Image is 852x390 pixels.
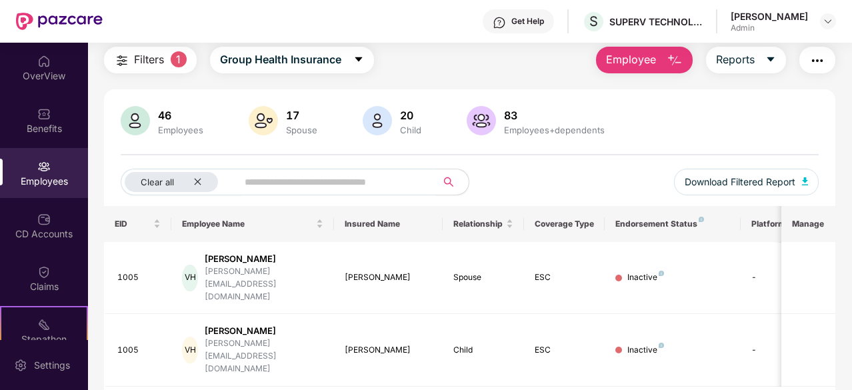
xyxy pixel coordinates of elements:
span: EID [115,219,151,229]
div: Spouse [283,125,320,135]
img: svg+xml;base64,PHN2ZyB4bWxucz0iaHR0cDovL3d3dy53My5vcmcvMjAwMC9zdmciIHdpZHRoPSIyNCIgaGVpZ2h0PSIyNC... [114,53,130,69]
span: Reports [716,51,755,68]
img: svg+xml;base64,PHN2ZyB4bWxucz0iaHR0cDovL3d3dy53My5vcmcvMjAwMC9zdmciIHhtbG5zOnhsaW5rPSJodHRwOi8vd3... [121,106,150,135]
img: svg+xml;base64,PHN2ZyB4bWxucz0iaHR0cDovL3d3dy53My5vcmcvMjAwMC9zdmciIHhtbG5zOnhsaW5rPSJodHRwOi8vd3... [802,177,809,185]
span: Employee [606,51,656,68]
div: [PERSON_NAME] [345,271,432,284]
div: [PERSON_NAME][EMAIL_ADDRESS][DOMAIN_NAME] [205,337,323,375]
button: Employee [596,47,693,73]
div: ESC [535,344,595,357]
div: [PERSON_NAME][EMAIL_ADDRESS][DOMAIN_NAME] [205,265,323,303]
span: search [436,177,462,187]
img: svg+xml;base64,PHN2ZyBpZD0iU2V0dGluZy0yMHgyMCIgeG1sbnM9Imh0dHA6Ly93d3cudzMub3JnLzIwMDAvc3ZnIiB3aW... [14,359,27,372]
img: svg+xml;base64,PHN2ZyBpZD0iQmVuZWZpdHMiIHhtbG5zPSJodHRwOi8vd3d3LnczLm9yZy8yMDAwL3N2ZyIgd2lkdGg9Ij... [37,107,51,121]
span: caret-down [353,54,364,66]
span: caret-down [765,54,776,66]
span: Relationship [453,219,503,229]
div: Platform Status [751,219,825,229]
img: svg+xml;base64,PHN2ZyB4bWxucz0iaHR0cDovL3d3dy53My5vcmcvMjAwMC9zdmciIHhtbG5zOnhsaW5rPSJodHRwOi8vd3... [249,106,278,135]
th: Employee Name [171,206,334,242]
button: Download Filtered Report [674,169,819,195]
img: svg+xml;base64,PHN2ZyBpZD0iSGVscC0zMngzMiIgeG1sbnM9Imh0dHA6Ly93d3cudzMub3JnLzIwMDAvc3ZnIiB3aWR0aD... [493,16,506,29]
div: Inactive [627,271,664,284]
img: svg+xml;base64,PHN2ZyB4bWxucz0iaHR0cDovL3d3dy53My5vcmcvMjAwMC9zdmciIHdpZHRoPSIyNCIgaGVpZ2h0PSIyNC... [809,53,825,69]
img: svg+xml;base64,PHN2ZyBpZD0iSG9tZSIgeG1sbnM9Imh0dHA6Ly93d3cudzMub3JnLzIwMDAvc3ZnIiB3aWR0aD0iMjAiIG... [37,55,51,68]
div: Employees [155,125,206,135]
img: svg+xml;base64,PHN2ZyBpZD0iQ0RfQWNjb3VudHMiIGRhdGEtbmFtZT0iQ0QgQWNjb3VudHMiIHhtbG5zPSJodHRwOi8vd3... [37,213,51,226]
img: svg+xml;base64,PHN2ZyBpZD0iRW1wbG95ZWVzIiB4bWxucz0iaHR0cDovL3d3dy53My5vcmcvMjAwMC9zdmciIHdpZHRoPS... [37,160,51,173]
div: Child [453,344,513,357]
div: SUPERV TECHNOLOGIES PRIVATE LIMITED [609,15,703,28]
div: [PERSON_NAME] [345,344,432,357]
span: Employee Name [182,219,313,229]
th: Insured Name [334,206,443,242]
th: EID [104,206,172,242]
td: - [741,314,835,387]
span: 1 [171,51,187,67]
button: Clear allclose [121,169,242,195]
div: Child [397,125,424,135]
div: [PERSON_NAME] [205,253,323,265]
div: VH [182,265,197,291]
button: Filters1 [104,47,197,73]
img: svg+xml;base64,PHN2ZyB4bWxucz0iaHR0cDovL3d3dy53My5vcmcvMjAwMC9zdmciIHdpZHRoPSIyMSIgaGVpZ2h0PSIyMC... [37,318,51,331]
th: Relationship [443,206,524,242]
span: Filters [134,51,164,68]
span: Clear all [141,177,174,187]
img: svg+xml;base64,PHN2ZyB4bWxucz0iaHR0cDovL3d3dy53My5vcmcvMjAwMC9zdmciIHhtbG5zOnhsaW5rPSJodHRwOi8vd3... [467,106,496,135]
img: New Pazcare Logo [16,13,103,30]
button: Group Health Insurancecaret-down [210,47,374,73]
div: VH [182,337,197,363]
span: Group Health Insurance [220,51,341,68]
div: [PERSON_NAME] [205,325,323,337]
img: svg+xml;base64,PHN2ZyB4bWxucz0iaHR0cDovL3d3dy53My5vcmcvMjAwMC9zdmciIHhtbG5zOnhsaW5rPSJodHRwOi8vd3... [667,53,683,69]
div: Stepathon [1,333,87,346]
div: Get Help [511,16,544,27]
div: 46 [155,109,206,122]
div: 17 [283,109,320,122]
div: [PERSON_NAME] [731,10,808,23]
img: svg+xml;base64,PHN2ZyB4bWxucz0iaHR0cDovL3d3dy53My5vcmcvMjAwMC9zdmciIHdpZHRoPSI4IiBoZWlnaHQ9IjgiIH... [699,217,704,222]
div: Spouse [453,271,513,284]
div: ESC [535,271,595,284]
div: Endorsement Status [615,219,729,229]
button: Reportscaret-down [706,47,786,73]
div: Settings [30,359,74,372]
div: 20 [397,109,424,122]
div: Employees+dependents [501,125,607,135]
div: Admin [731,23,808,33]
span: Download Filtered Report [685,175,795,189]
img: svg+xml;base64,PHN2ZyB4bWxucz0iaHR0cDovL3d3dy53My5vcmcvMjAwMC9zdmciIHdpZHRoPSI4IiBoZWlnaHQ9IjgiIH... [659,343,664,348]
span: close [193,177,202,186]
th: Manage [781,206,835,242]
span: S [589,13,598,29]
img: svg+xml;base64,PHN2ZyB4bWxucz0iaHR0cDovL3d3dy53My5vcmcvMjAwMC9zdmciIHhtbG5zOnhsaW5rPSJodHRwOi8vd3... [363,106,392,135]
div: 1005 [117,271,161,284]
td: - [741,242,835,315]
img: svg+xml;base64,PHN2ZyBpZD0iQ2xhaW0iIHhtbG5zPSJodHRwOi8vd3d3LnczLm9yZy8yMDAwL3N2ZyIgd2lkdGg9IjIwIi... [37,265,51,279]
div: 83 [501,109,607,122]
img: svg+xml;base64,PHN2ZyBpZD0iRHJvcGRvd24tMzJ4MzIiIHhtbG5zPSJodHRwOi8vd3d3LnczLm9yZy8yMDAwL3N2ZyIgd2... [823,16,833,27]
button: search [436,169,469,195]
th: Coverage Type [524,206,605,242]
div: 1005 [117,344,161,357]
div: Inactive [627,344,664,357]
img: svg+xml;base64,PHN2ZyB4bWxucz0iaHR0cDovL3d3dy53My5vcmcvMjAwMC9zdmciIHdpZHRoPSI4IiBoZWlnaHQ9IjgiIH... [659,271,664,276]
